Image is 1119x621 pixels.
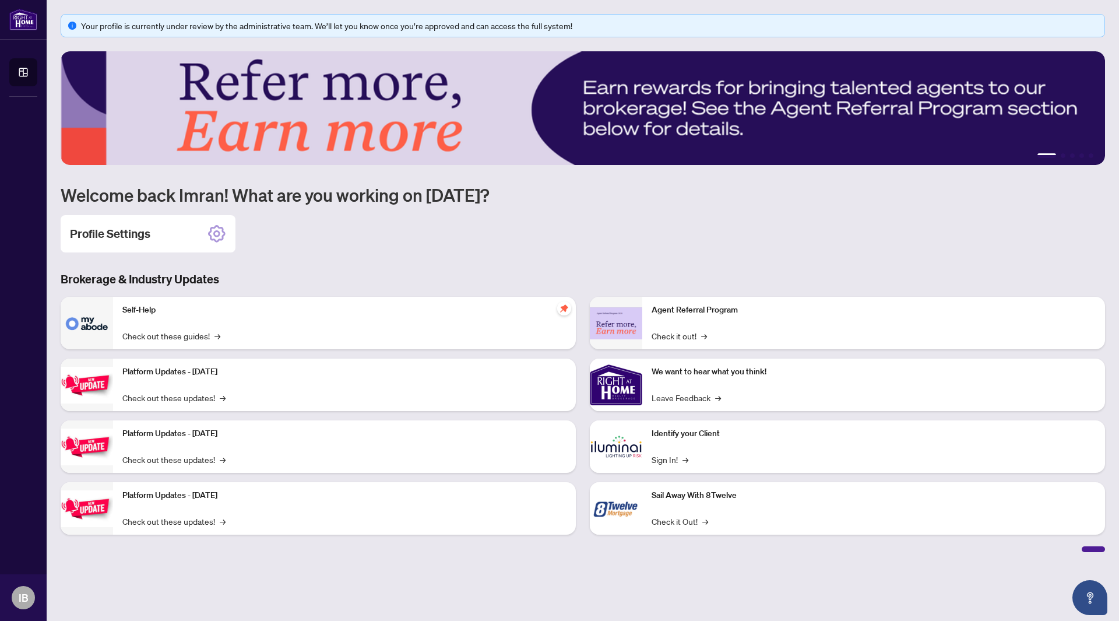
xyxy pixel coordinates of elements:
span: → [682,453,688,466]
p: Platform Updates - [DATE] [122,427,566,440]
button: 5 [1089,153,1093,158]
p: We want to hear what you think! [652,366,1096,378]
span: info-circle [68,22,76,30]
a: Check it out!→ [652,329,707,342]
img: logo [9,9,37,30]
img: Self-Help [61,297,113,349]
span: → [701,329,707,342]
span: → [220,453,226,466]
p: Self-Help [122,304,566,317]
img: We want to hear what you think! [590,359,642,411]
div: Your profile is currently under review by the administrative team. We’ll let you know once you’re... [81,19,1097,32]
a: Check out these updates!→ [122,453,226,466]
span: IB [19,590,29,606]
img: Platform Updates - July 8, 2025 [61,429,113,465]
a: Check out these guides!→ [122,329,220,342]
p: Agent Referral Program [652,304,1096,317]
h3: Brokerage & Industry Updates [61,271,1105,287]
a: Check out these updates!→ [122,391,226,404]
button: 1 [1037,153,1056,158]
img: Slide 0 [61,51,1105,165]
span: → [715,391,721,404]
img: Platform Updates - June 23, 2025 [61,490,113,527]
span: → [702,515,708,528]
span: → [220,515,226,528]
button: 4 [1079,153,1084,158]
button: 2 [1061,153,1065,158]
button: Open asap [1072,580,1107,615]
a: Check it Out!→ [652,515,708,528]
h2: Profile Settings [70,226,150,242]
span: → [220,391,226,404]
button: 3 [1070,153,1075,158]
img: Sail Away With 8Twelve [590,482,642,535]
span: → [214,329,220,342]
p: Platform Updates - [DATE] [122,489,566,502]
a: Check out these updates!→ [122,515,226,528]
img: Agent Referral Program [590,307,642,339]
img: Platform Updates - July 21, 2025 [61,367,113,404]
a: Leave Feedback→ [652,391,721,404]
p: Platform Updates - [DATE] [122,366,566,378]
p: Identify your Client [652,427,1096,440]
h1: Welcome back Imran! What are you working on [DATE]? [61,184,1105,206]
a: Sign In!→ [652,453,688,466]
p: Sail Away With 8Twelve [652,489,1096,502]
span: pushpin [557,301,571,315]
img: Identify your Client [590,420,642,473]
